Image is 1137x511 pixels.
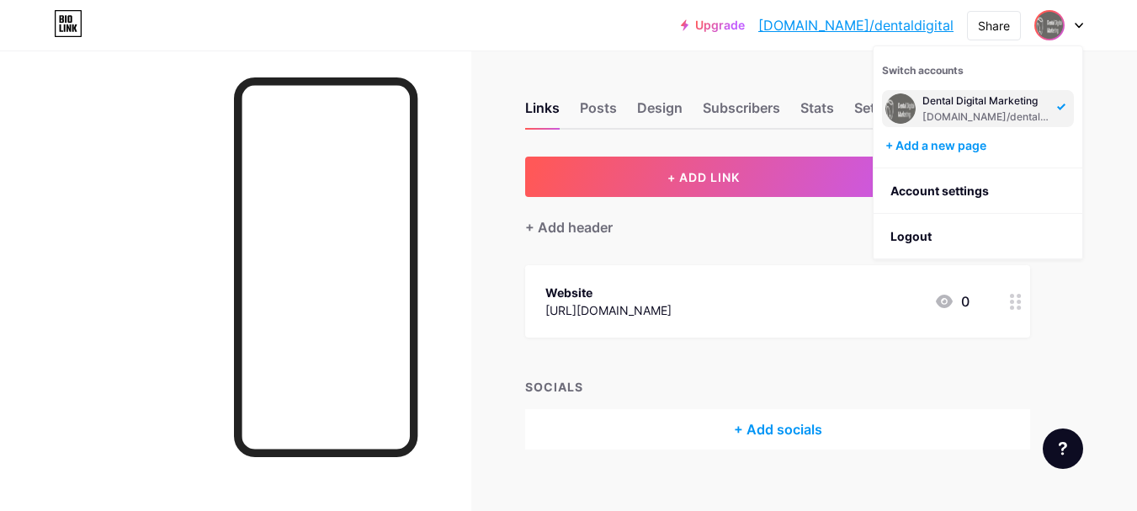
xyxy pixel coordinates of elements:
[525,98,560,128] div: Links
[525,378,1030,396] div: SOCIALS
[525,409,1030,450] div: + Add socials
[922,94,1052,108] div: Dental Digital Marketing
[1036,12,1063,39] img: Dental Digital
[922,110,1052,124] div: [DOMAIN_NAME]/dentaldigital
[758,15,954,35] a: [DOMAIN_NAME]/dentaldigital
[885,93,916,124] img: Dental Digital
[800,98,834,128] div: Stats
[703,98,780,128] div: Subscribers
[525,157,883,197] button: + ADD LINK
[882,64,964,77] span: Switch accounts
[545,301,672,319] div: [URL][DOMAIN_NAME]
[854,98,908,128] div: Settings
[637,98,683,128] div: Design
[978,17,1010,35] div: Share
[580,98,617,128] div: Posts
[545,284,672,301] div: Website
[525,217,613,237] div: + Add header
[667,170,740,184] span: + ADD LINK
[874,168,1082,214] a: Account settings
[885,137,1074,154] div: + Add a new page
[874,214,1082,259] li: Logout
[681,19,745,32] a: Upgrade
[934,291,970,311] div: 0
